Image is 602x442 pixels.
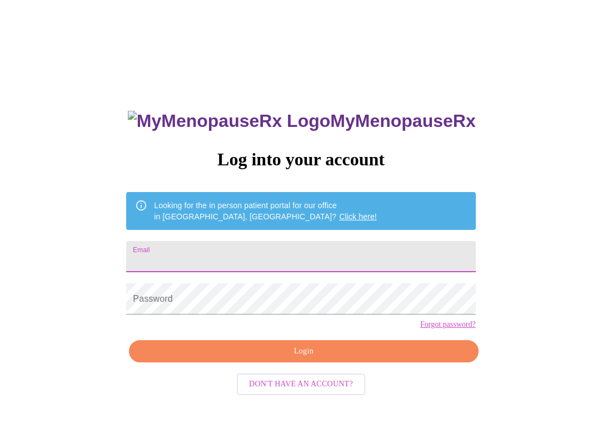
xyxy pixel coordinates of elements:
a: Click here! [339,212,377,221]
a: Don't have an account? [234,379,368,388]
span: Don't have an account? [249,377,353,391]
button: Don't have an account? [237,374,365,395]
button: Login [129,340,478,363]
h3: MyMenopauseRx [128,111,476,131]
div: Looking for the in person patient portal for our office in [GEOGRAPHIC_DATA], [GEOGRAPHIC_DATA]? [154,195,377,227]
span: Login [142,345,465,358]
a: Forgot password? [420,320,476,329]
h3: Log into your account [126,149,475,170]
img: MyMenopauseRx Logo [128,111,330,131]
